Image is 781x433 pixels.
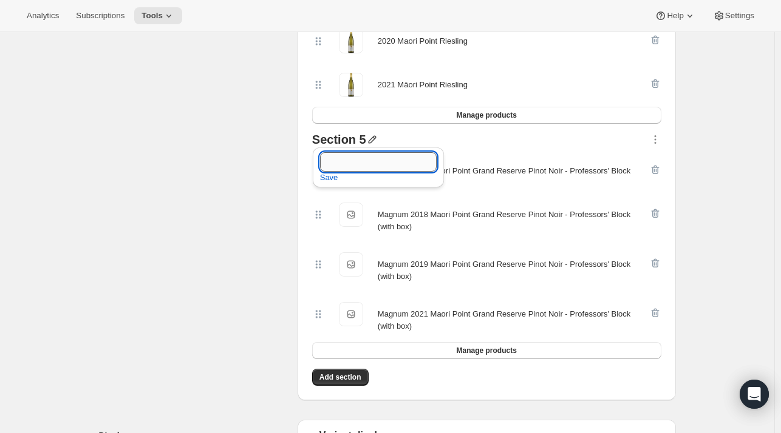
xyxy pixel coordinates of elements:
[313,168,346,187] button: Save
[320,172,338,184] span: Save
[378,35,468,47] div: 2020 Maori Point Riesling
[706,7,762,24] button: Settings
[456,346,516,355] span: Manage products
[142,11,163,21] span: Tools
[647,7,703,24] button: Help
[312,107,661,124] button: Manage products
[19,7,66,24] button: Analytics
[378,79,468,91] div: 2021 Māori Point Riesling
[667,11,683,21] span: Help
[378,258,649,283] div: Magnum 2019 Maori Point Grand Reserve Pinot Noir - Professors' Block (with box)
[312,369,369,386] button: Add section
[378,308,649,332] div: Magnum 2021 Maori Point Grand Reserve Pinot Noir - Professors' Block (with box)
[319,372,361,382] span: Add section
[378,209,649,233] div: Magnum 2018 Maori Point Grand Reserve Pinot Noir - Professors' Block (with box)
[378,165,631,177] div: Magnum 2015 Maori Point Grand Reserve Pinot Noir - Professors' Block
[69,7,132,24] button: Subscriptions
[740,380,769,409] div: Open Intercom Messenger
[312,342,661,359] button: Manage products
[725,11,754,21] span: Settings
[76,11,124,21] span: Subscriptions
[456,110,516,120] span: Manage products
[27,11,59,21] span: Analytics
[134,7,182,24] button: Tools
[312,133,366,149] div: Section 5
